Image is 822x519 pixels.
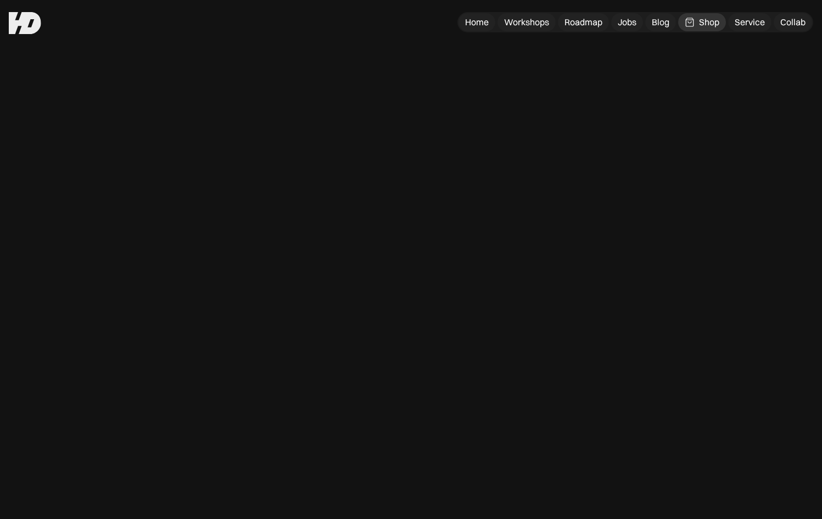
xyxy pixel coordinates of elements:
[504,16,549,28] div: Workshops
[699,16,719,28] div: Shop
[645,13,676,31] a: Blog
[403,78,502,132] span: UIUX
[497,13,556,31] a: Workshops
[678,13,726,31] a: Shop
[728,13,771,31] a: Service
[558,13,609,31] a: Roadmap
[618,16,636,28] div: Jobs
[774,13,812,31] a: Collab
[735,16,765,28] div: Service
[458,13,495,31] a: Home
[564,16,602,28] div: Roadmap
[611,13,643,31] a: Jobs
[780,16,806,28] div: Collab
[652,16,669,28] div: Blog
[195,78,220,132] span: &
[465,16,489,28] div: Home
